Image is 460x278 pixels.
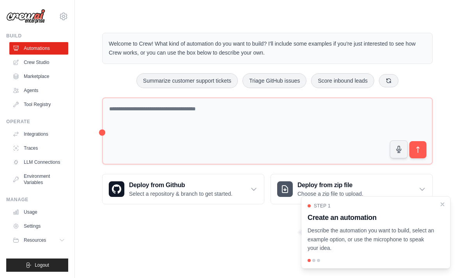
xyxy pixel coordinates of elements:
[24,237,46,243] span: Resources
[297,190,363,198] p: Choose a zip file to upload.
[242,73,306,88] button: Triage GitHub issues
[9,156,68,168] a: LLM Connections
[9,84,68,97] a: Agents
[129,181,232,190] h3: Deploy from Github
[311,73,374,88] button: Score inbound leads
[9,98,68,111] a: Tool Registry
[9,128,68,140] a: Integrations
[9,70,68,83] a: Marketplace
[9,56,68,69] a: Crew Studio
[6,197,68,203] div: Manage
[136,73,238,88] button: Summarize customer support tickets
[9,206,68,218] a: Usage
[6,33,68,39] div: Build
[35,262,49,268] span: Logout
[6,9,45,24] img: Logo
[314,203,331,209] span: Step 1
[129,190,232,198] p: Select a repository & branch to get started.
[9,220,68,232] a: Settings
[308,226,435,253] p: Describe the automation you want to build, select an example option, or use the microphone to spe...
[308,212,435,223] h3: Create an automation
[109,39,426,57] p: Welcome to Crew! What kind of automation do you want to build? I'll include some examples if you'...
[9,42,68,55] a: Automations
[6,119,68,125] div: Operate
[9,142,68,154] a: Traces
[9,234,68,246] button: Resources
[6,259,68,272] button: Logout
[439,201,446,207] button: Close walkthrough
[421,241,460,278] iframe: Chat Widget
[297,181,363,190] h3: Deploy from zip file
[9,170,68,189] a: Environment Variables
